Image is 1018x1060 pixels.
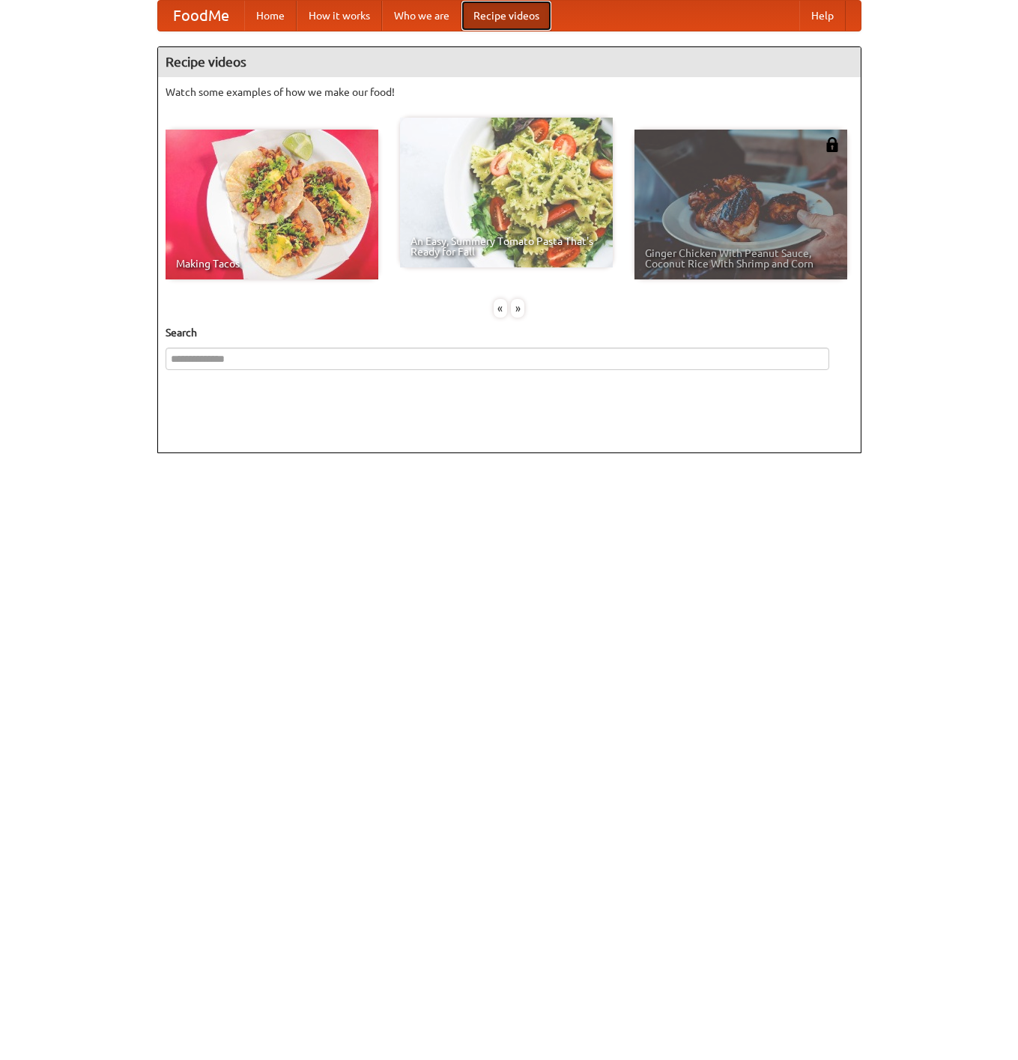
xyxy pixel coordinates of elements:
a: Making Tacos [166,130,378,279]
a: Recipe videos [461,1,551,31]
p: Watch some examples of how we make our food! [166,85,853,100]
a: Home [244,1,297,31]
div: » [511,299,524,318]
a: Help [799,1,846,31]
span: Making Tacos [176,258,368,269]
a: FoodMe [158,1,244,31]
a: How it works [297,1,382,31]
div: « [494,299,507,318]
a: Who we are [382,1,461,31]
span: An Easy, Summery Tomato Pasta That's Ready for Fall [410,236,602,257]
h5: Search [166,325,853,340]
img: 483408.png [825,137,840,152]
a: An Easy, Summery Tomato Pasta That's Ready for Fall [400,118,613,267]
h4: Recipe videos [158,47,861,77]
